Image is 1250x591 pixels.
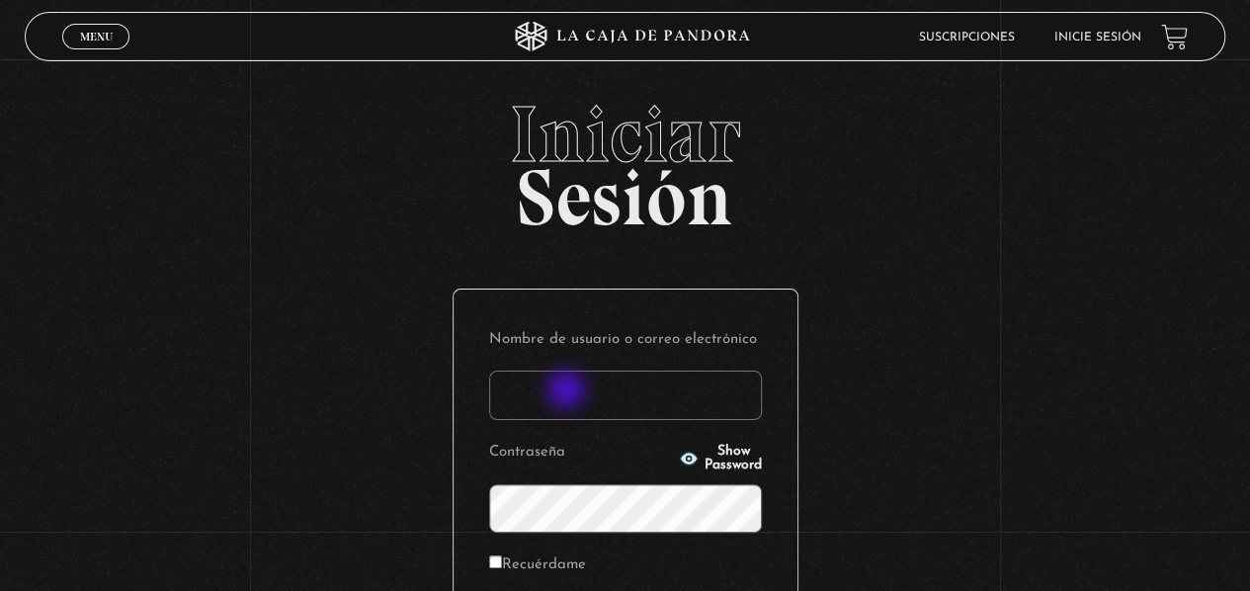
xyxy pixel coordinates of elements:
span: Iniciar [25,95,1224,174]
label: Contraseña [489,438,674,468]
span: Menu [80,31,113,42]
span: Show Password [705,445,762,472]
input: Recuérdame [489,555,502,568]
button: Show Password [679,445,762,472]
a: Inicie sesión [1054,32,1141,43]
label: Nombre de usuario o correo electrónico [489,325,762,356]
label: Recuérdame [489,550,586,581]
span: Cerrar [73,47,120,61]
a: View your shopping cart [1161,23,1188,49]
a: Suscripciones [919,32,1015,43]
h2: Sesión [25,95,1224,221]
